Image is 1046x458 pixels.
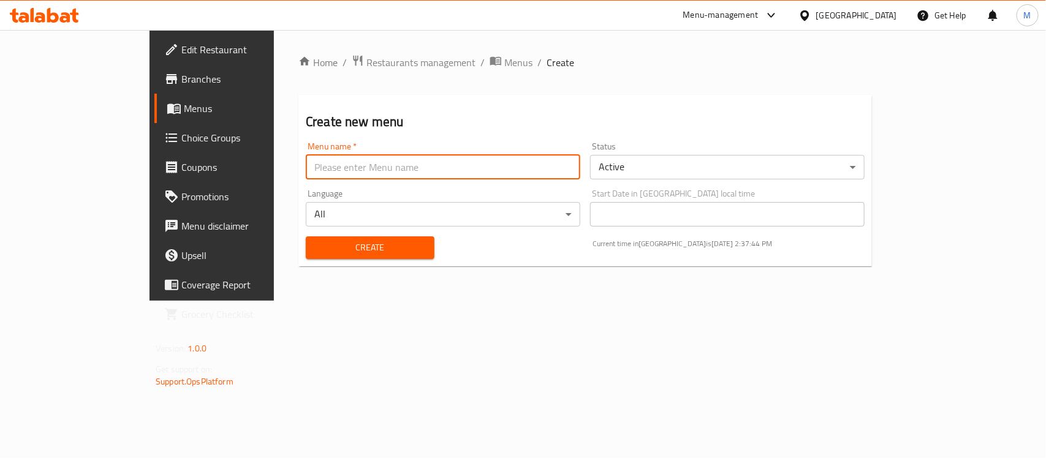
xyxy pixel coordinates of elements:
[480,55,485,70] li: /
[683,8,759,23] div: Menu-management
[298,54,872,70] nav: breadcrumb
[181,219,314,233] span: Menu disclaimer
[306,113,865,131] h2: Create new menu
[343,55,347,70] li: /
[156,361,212,377] span: Get support on:
[181,42,314,57] span: Edit Restaurant
[154,123,324,152] a: Choice Groups
[154,35,324,64] a: Edit Restaurant
[590,155,865,179] div: Active
[593,238,865,249] p: Current time in [GEOGRAPHIC_DATA] is [DATE] 2:37:44 PM
[154,270,324,299] a: Coverage Report
[1024,9,1031,22] span: M
[306,155,580,179] input: Please enter Menu name
[352,54,476,70] a: Restaurants management
[181,72,314,86] span: Branches
[188,340,207,356] span: 1.0.0
[156,340,186,356] span: Version:
[366,55,476,70] span: Restaurants management
[306,202,580,227] div: All
[181,307,314,321] span: Grocery Checklist
[154,241,324,270] a: Upsell
[504,55,532,70] span: Menus
[181,189,314,204] span: Promotions
[490,54,532,70] a: Menus
[547,55,574,70] span: Create
[316,240,425,255] span: Create
[156,374,233,389] a: Support.OpsPlatform
[181,160,314,175] span: Coupons
[181,130,314,145] span: Choice Groups
[184,101,314,116] span: Menus
[154,64,324,94] a: Branches
[154,182,324,211] a: Promotions
[154,94,324,123] a: Menus
[181,277,314,292] span: Coverage Report
[181,248,314,263] span: Upsell
[816,9,897,22] div: [GEOGRAPHIC_DATA]
[154,299,324,329] a: Grocery Checklist
[306,236,434,259] button: Create
[154,211,324,241] a: Menu disclaimer
[154,152,324,182] a: Coupons
[537,55,542,70] li: /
